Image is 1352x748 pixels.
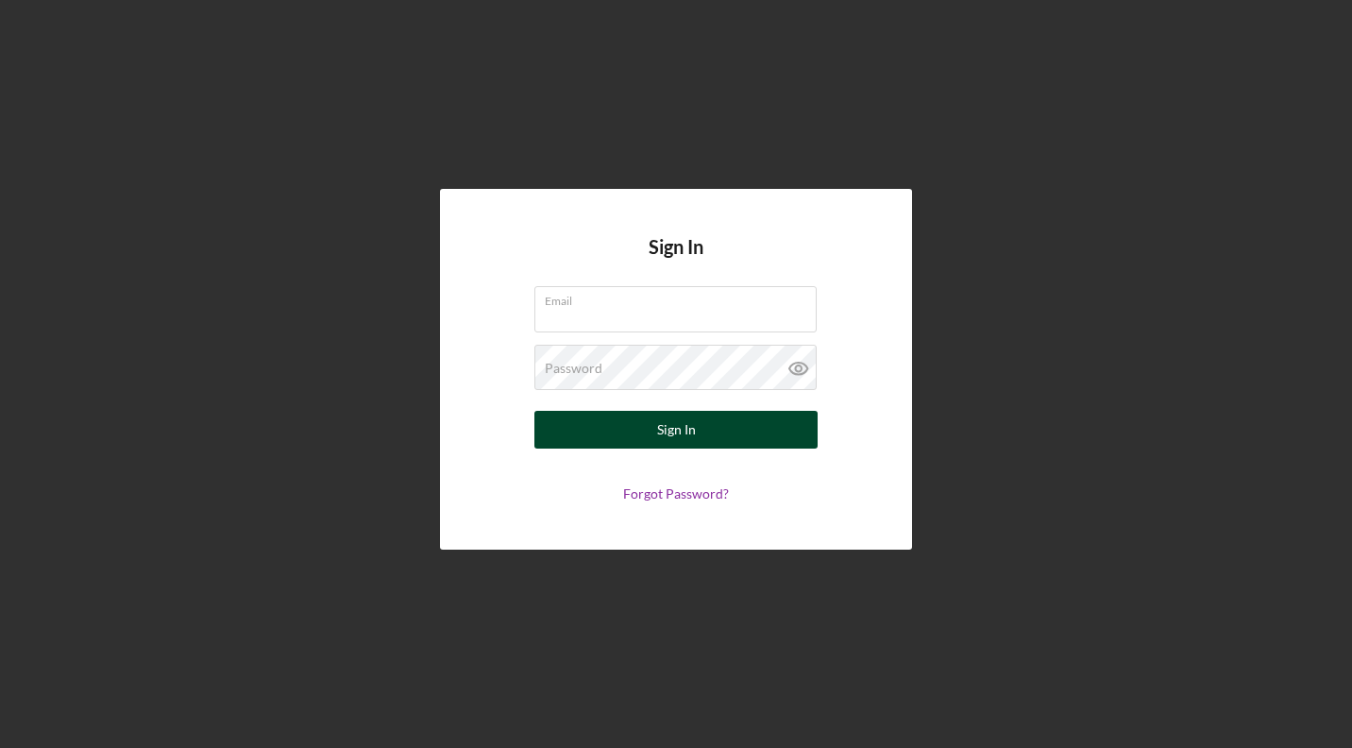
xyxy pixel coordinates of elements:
[545,287,817,308] label: Email
[649,236,703,286] h4: Sign In
[534,411,818,449] button: Sign In
[623,485,729,501] a: Forgot Password?
[657,411,696,449] div: Sign In
[545,361,602,376] label: Password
